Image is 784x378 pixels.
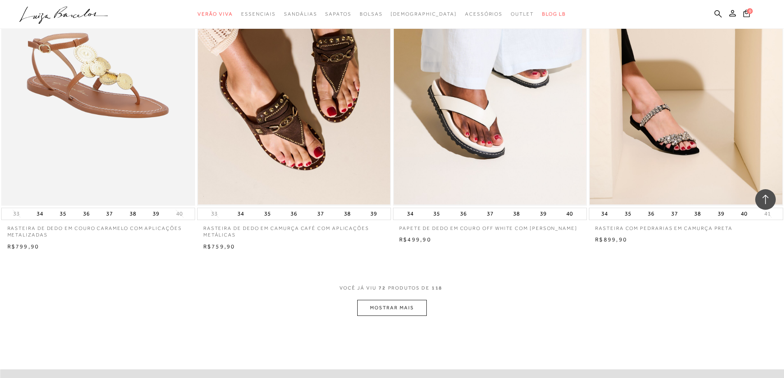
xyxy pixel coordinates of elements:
[241,11,276,17] span: Essenciais
[325,11,351,17] span: Sapatos
[595,236,627,243] span: R$899,90
[391,11,457,17] span: [DEMOGRAPHIC_DATA]
[741,9,752,20] button: 0
[235,208,247,220] button: 34
[388,285,430,292] span: PRODUTOS DE
[81,208,92,220] button: 36
[599,208,610,220] button: 34
[391,7,457,22] a: noSubCategoriesText
[368,208,379,220] button: 39
[511,208,522,220] button: 38
[198,7,233,22] a: noSubCategoriesText
[399,236,431,243] span: R$499,90
[542,7,566,22] a: BLOG LB
[342,208,353,220] button: 38
[7,243,40,250] span: R$799,90
[360,11,383,17] span: Bolsas
[393,220,587,232] a: PAPETE DE DEDO EM COURO OFF WHITE COM [PERSON_NAME]
[284,11,317,17] span: Sandálias
[762,210,773,218] button: 41
[360,7,383,22] a: noSubCategoriesText
[511,7,534,22] a: noSubCategoriesText
[11,210,22,218] button: 33
[104,208,115,220] button: 37
[589,220,783,232] a: RASTEIRA COM PEDRARIAS EM CAMURÇA PRETA
[57,208,69,220] button: 35
[127,208,139,220] button: 38
[537,208,549,220] button: 39
[34,208,46,220] button: 34
[315,208,326,220] button: 37
[458,208,469,220] button: 36
[692,208,703,220] button: 38
[564,208,575,220] button: 40
[357,300,426,316] button: MOSTRAR MAIS
[241,7,276,22] a: noSubCategoriesText
[465,7,503,22] a: noSubCategoriesText
[715,208,727,220] button: 39
[465,11,503,17] span: Acessórios
[1,220,195,239] a: RASTEIRA DE DEDO EM COURO CARAMELO COM APLICAÇÕES METALIZADAS
[747,8,753,14] span: 0
[198,11,233,17] span: Verão Viva
[669,208,680,220] button: 37
[209,210,220,218] button: 33
[645,208,657,220] button: 36
[622,208,634,220] button: 35
[542,11,566,17] span: BLOG LB
[738,208,750,220] button: 40
[484,208,496,220] button: 37
[174,210,185,218] button: 40
[431,208,442,220] button: 35
[284,7,317,22] a: noSubCategoriesText
[197,220,391,239] a: RASTEIRA DE DEDO EM CAMURÇA CAFÉ COM APLICAÇÕES METÁLICAS
[203,243,235,250] span: R$759,90
[405,208,416,220] button: 34
[432,285,443,300] span: 118
[340,285,377,292] span: VOCê JÁ VIU
[511,11,534,17] span: Outlet
[325,7,351,22] a: noSubCategoriesText
[150,208,162,220] button: 39
[379,285,386,300] span: 72
[288,208,300,220] button: 36
[262,208,273,220] button: 35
